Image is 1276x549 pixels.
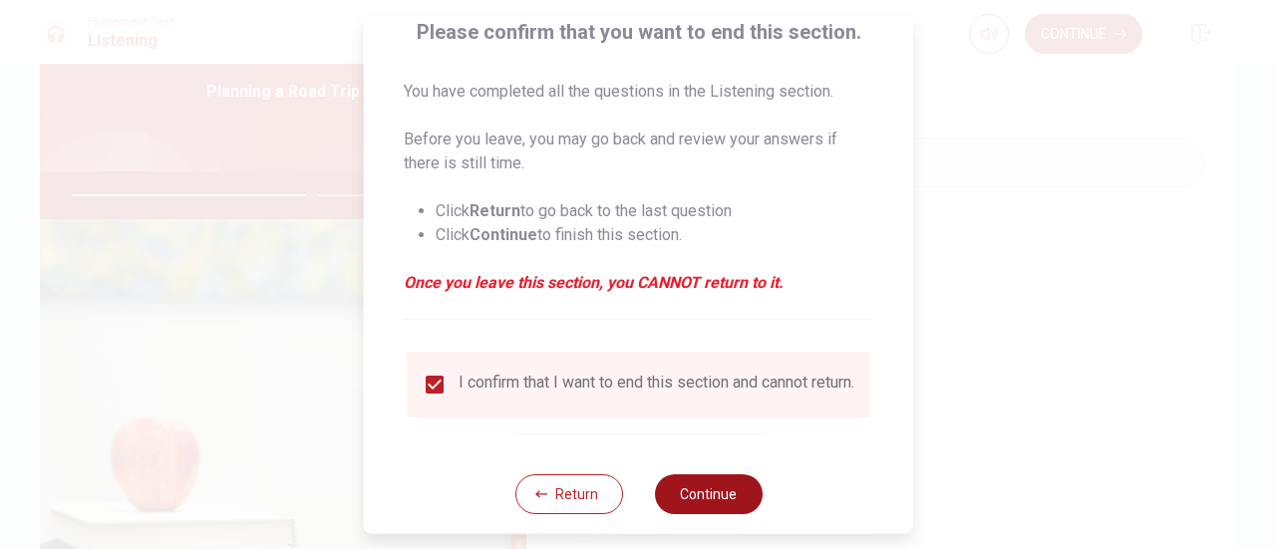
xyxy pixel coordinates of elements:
[436,223,873,247] li: Click to finish this section.
[404,80,873,104] p: You have completed all the questions in the Listening section.
[470,201,520,220] strong: Return
[459,373,854,397] div: I confirm that I want to end this section and cannot return.
[654,474,762,514] button: Continue
[470,225,537,244] strong: Continue
[404,271,873,295] em: Once you leave this section, you CANNOT return to it.
[514,474,622,514] button: Return
[436,199,873,223] li: Click to go back to the last question
[404,128,873,175] p: Before you leave, you may go back and review your answers if there is still time.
